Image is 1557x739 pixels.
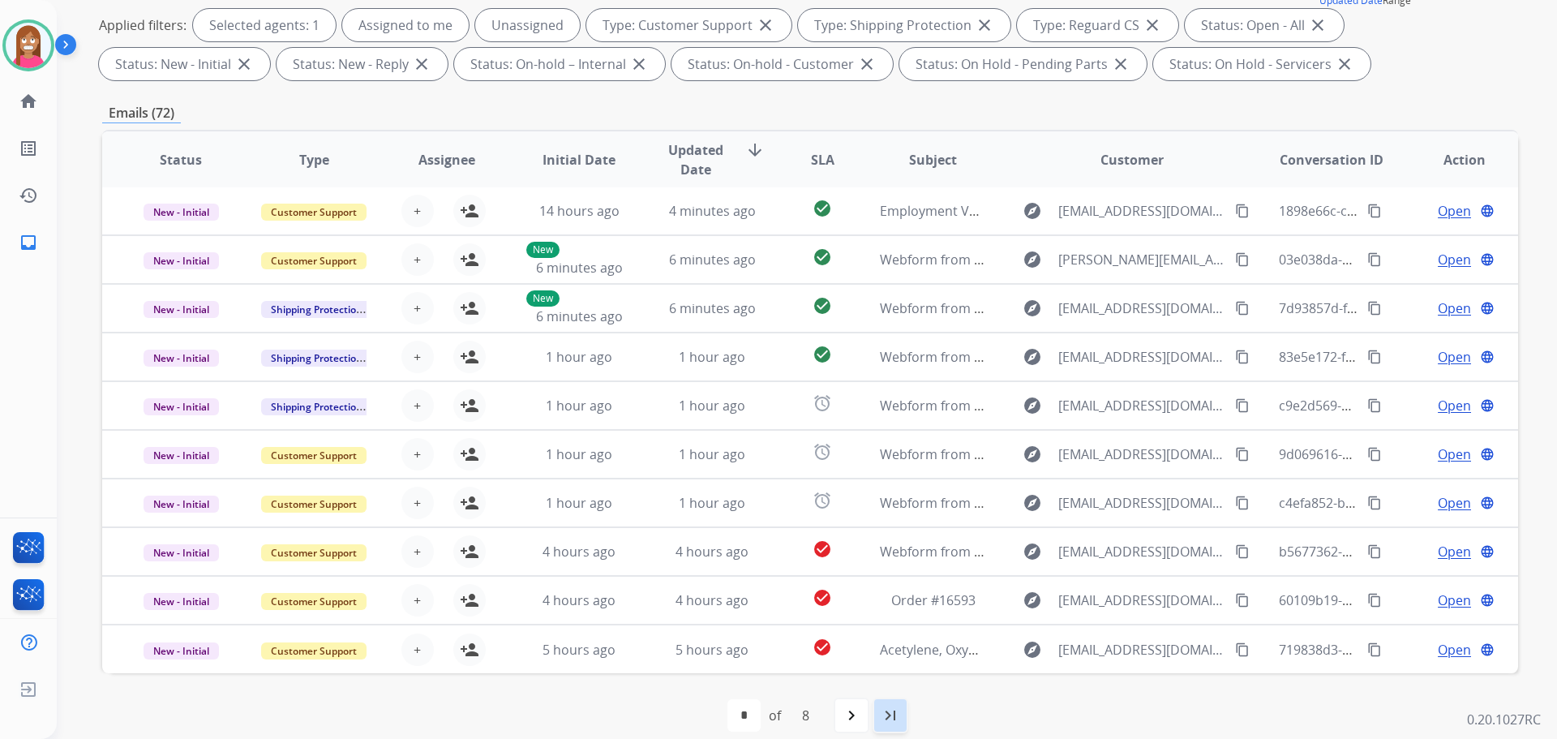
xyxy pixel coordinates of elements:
[1235,642,1250,657] mat-icon: content_copy
[1023,445,1042,464] mat-icon: explore
[880,397,1247,415] span: Webform from [EMAIL_ADDRESS][DOMAIN_NAME] on [DATE]
[1143,15,1162,35] mat-icon: close
[1367,544,1382,559] mat-icon: content_copy
[842,706,861,725] mat-icon: navigate_next
[460,493,479,513] mat-icon: person_add
[1235,544,1250,559] mat-icon: content_copy
[261,642,367,660] span: Customer Support
[679,397,745,415] span: 1 hour ago
[1023,640,1042,660] mat-icon: explore
[1279,202,1520,220] span: 1898e66c-c7a3-44fb-928d-f0037f42ea0b
[460,201,479,221] mat-icon: person_add
[19,92,38,111] mat-icon: home
[414,299,421,318] span: +
[676,543,748,561] span: 4 hours ago
[543,641,616,659] span: 5 hours ago
[342,9,469,41] div: Assigned to me
[1023,542,1042,561] mat-icon: explore
[543,543,616,561] span: 4 hours ago
[460,591,479,610] mat-icon: person_add
[1279,348,1518,366] span: 83e5e172-f755-48cf-8c86-b673a6f05cb8
[144,350,219,367] span: New - Initial
[401,243,434,276] button: +
[880,251,1448,269] span: Webform from [PERSON_NAME][EMAIL_ADDRESS][PERSON_NAME][DOMAIN_NAME] on [DATE]
[1438,299,1471,318] span: Open
[144,398,219,415] span: New - Initial
[1235,301,1250,316] mat-icon: content_copy
[6,23,51,68] img: avatar
[1058,347,1225,367] span: [EMAIL_ADDRESS][DOMAIN_NAME]
[160,150,202,170] span: Status
[1367,350,1382,364] mat-icon: content_copy
[813,247,832,267] mat-icon: check_circle
[1385,131,1518,188] th: Action
[1279,299,1526,317] span: 7d93857d-f5bb-4f92-a446-7c34b393659d
[1023,347,1042,367] mat-icon: explore
[414,445,421,464] span: +
[813,296,832,316] mat-icon: check_circle
[414,250,421,269] span: +
[629,54,649,74] mat-icon: close
[1480,204,1495,218] mat-icon: language
[1058,250,1225,269] span: [PERSON_NAME][EMAIL_ADDRESS][PERSON_NAME][DOMAIN_NAME]
[745,140,765,160] mat-icon: arrow_downward
[813,638,832,657] mat-icon: check_circle
[277,48,448,80] div: Status: New - Reply
[19,186,38,205] mat-icon: history
[1480,398,1495,413] mat-icon: language
[813,588,832,608] mat-icon: check_circle
[144,544,219,561] span: New - Initial
[546,494,612,512] span: 1 hour ago
[1279,591,1527,609] span: 60109b19-94e2-46ee-9913-f325a757b735
[1480,350,1495,364] mat-icon: language
[1480,496,1495,510] mat-icon: language
[1438,591,1471,610] span: Open
[144,496,219,513] span: New - Initial
[975,15,994,35] mat-icon: close
[1235,204,1250,218] mat-icon: content_copy
[99,15,187,35] p: Applied filters:
[144,642,219,660] span: New - Initial
[1058,445,1225,464] span: [EMAIL_ADDRESS][DOMAIN_NAME]
[1367,252,1382,267] mat-icon: content_copy
[412,54,431,74] mat-icon: close
[659,140,733,179] span: Updated Date
[1480,301,1495,316] mat-icon: language
[546,397,612,415] span: 1 hour ago
[880,348,1247,366] span: Webform from [EMAIL_ADDRESS][DOMAIN_NAME] on [DATE]
[526,242,560,258] p: New
[1480,447,1495,462] mat-icon: language
[676,591,748,609] span: 4 hours ago
[813,393,832,413] mat-icon: alarm
[857,54,877,74] mat-icon: close
[1058,299,1225,318] span: [EMAIL_ADDRESS][DOMAIN_NAME]
[1367,301,1382,316] mat-icon: content_copy
[813,491,832,510] mat-icon: alarm
[19,139,38,158] mat-icon: list_alt
[1438,640,1471,660] span: Open
[679,494,745,512] span: 1 hour ago
[1058,396,1225,415] span: [EMAIL_ADDRESS][DOMAIN_NAME]
[546,445,612,463] span: 1 hour ago
[19,233,38,252] mat-icon: inbox
[536,259,623,277] span: 6 minutes ago
[261,447,367,464] span: Customer Support
[144,204,219,221] span: New - Initial
[789,699,822,732] div: 8
[1023,250,1042,269] mat-icon: explore
[1279,251,1523,269] span: 03e038da-ca40-4dc6-b0dc-2fbec8238f77
[418,150,475,170] span: Assignee
[1058,591,1225,610] span: [EMAIL_ADDRESS][DOMAIN_NAME]
[460,250,479,269] mat-icon: person_add
[1279,445,1531,463] span: 9d069616-e93d-4038-bc65-e6b0beac5e70
[1279,397,1527,415] span: c9e2d569-9b82-4c6e-89a3-2f6207da913b
[401,341,434,373] button: +
[526,290,560,307] p: New
[1367,204,1382,218] mat-icon: content_copy
[1235,398,1250,413] mat-icon: content_copy
[193,9,336,41] div: Selected agents: 1
[401,487,434,519] button: +
[234,54,254,74] mat-icon: close
[1100,150,1164,170] span: Customer
[261,252,367,269] span: Customer Support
